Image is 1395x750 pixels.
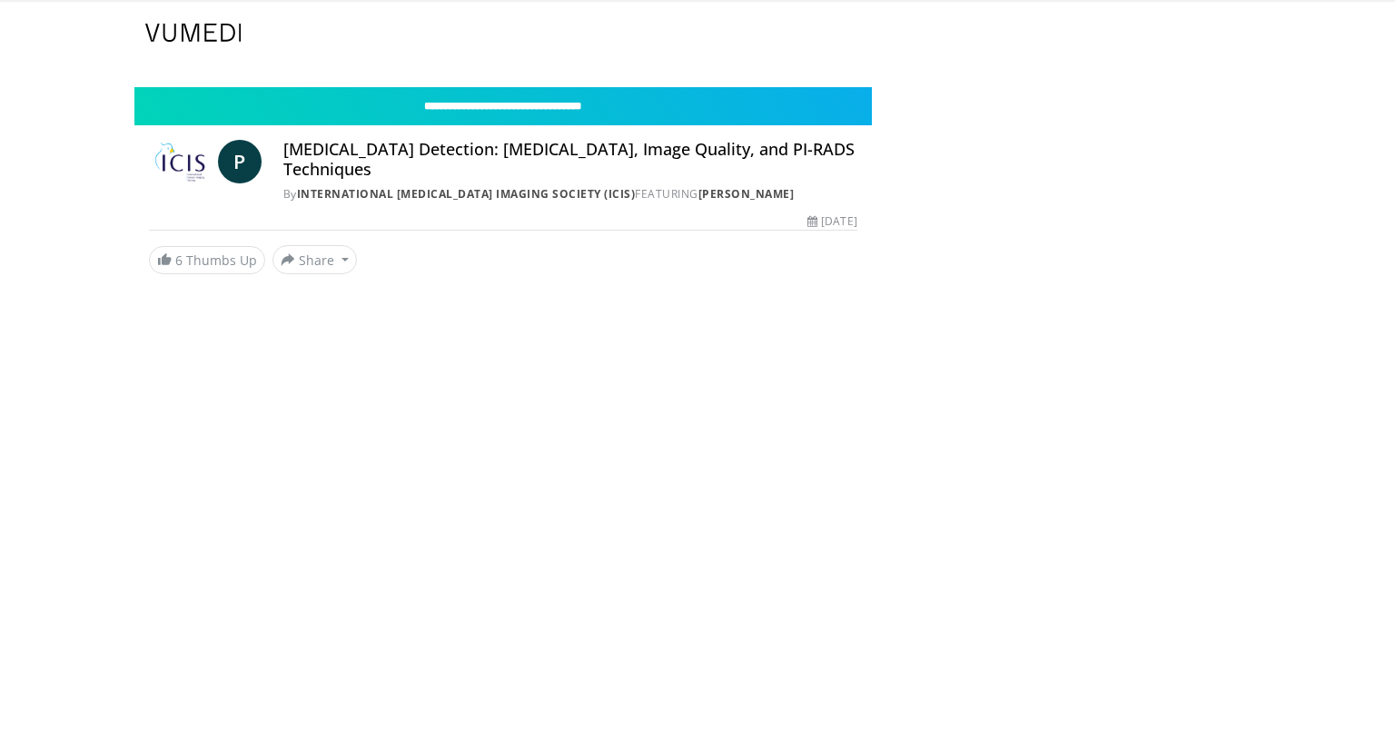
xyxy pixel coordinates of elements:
[272,245,357,274] button: Share
[218,140,262,183] a: P
[149,246,265,274] a: 6 Thumbs Up
[149,140,211,183] img: International Cancer Imaging Society (ICIS)
[297,186,636,202] a: International [MEDICAL_DATA] Imaging Society (ICIS)
[283,140,857,179] h4: [MEDICAL_DATA] Detection: [MEDICAL_DATA], Image Quality, and PI-RADS Techniques
[175,252,183,269] span: 6
[283,186,857,202] div: By FEATURING
[807,213,856,230] div: [DATE]
[698,186,795,202] a: [PERSON_NAME]
[145,24,242,42] img: VuMedi Logo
